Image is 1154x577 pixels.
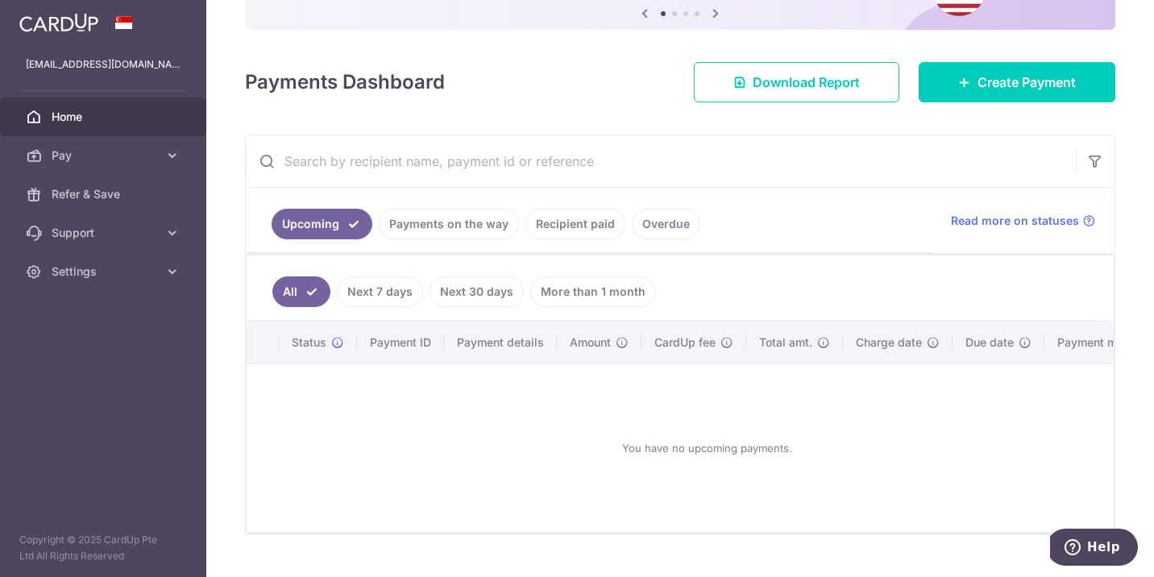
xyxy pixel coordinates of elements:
span: Read more on statuses [951,213,1079,229]
span: Home [52,109,158,125]
a: Overdue [632,209,700,239]
a: Next 7 days [337,276,423,307]
span: Support [52,225,158,241]
span: Refer & Save [52,186,158,202]
span: Charge date [856,334,922,351]
a: More than 1 month [530,276,656,307]
a: Next 30 days [430,276,524,307]
span: Due date [965,334,1014,351]
span: Total amt. [759,334,812,351]
span: Settings [52,264,158,280]
input: Search by recipient name, payment id or reference [246,135,1076,187]
span: Create Payment [978,73,1076,92]
th: Payment details [444,322,557,363]
a: Upcoming [272,209,372,239]
iframe: Opens a widget where you can find more information [1050,529,1138,569]
a: All [272,276,330,307]
th: Payment ID [357,322,444,363]
a: Read more on statuses [951,213,1095,229]
h4: Payments Dashboard [245,68,445,97]
p: [EMAIL_ADDRESS][DOMAIN_NAME] [26,56,181,73]
a: Payments on the way [379,209,519,239]
div: You have no upcoming payments. [266,377,1148,519]
a: Download Report [694,62,899,102]
span: CardUp fee [654,334,716,351]
span: Download Report [753,73,860,92]
a: Recipient paid [525,209,625,239]
img: CardUp [19,13,98,32]
span: Amount [570,334,611,351]
a: Create Payment [919,62,1115,102]
span: Status [292,334,326,351]
span: Pay [52,147,158,164]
